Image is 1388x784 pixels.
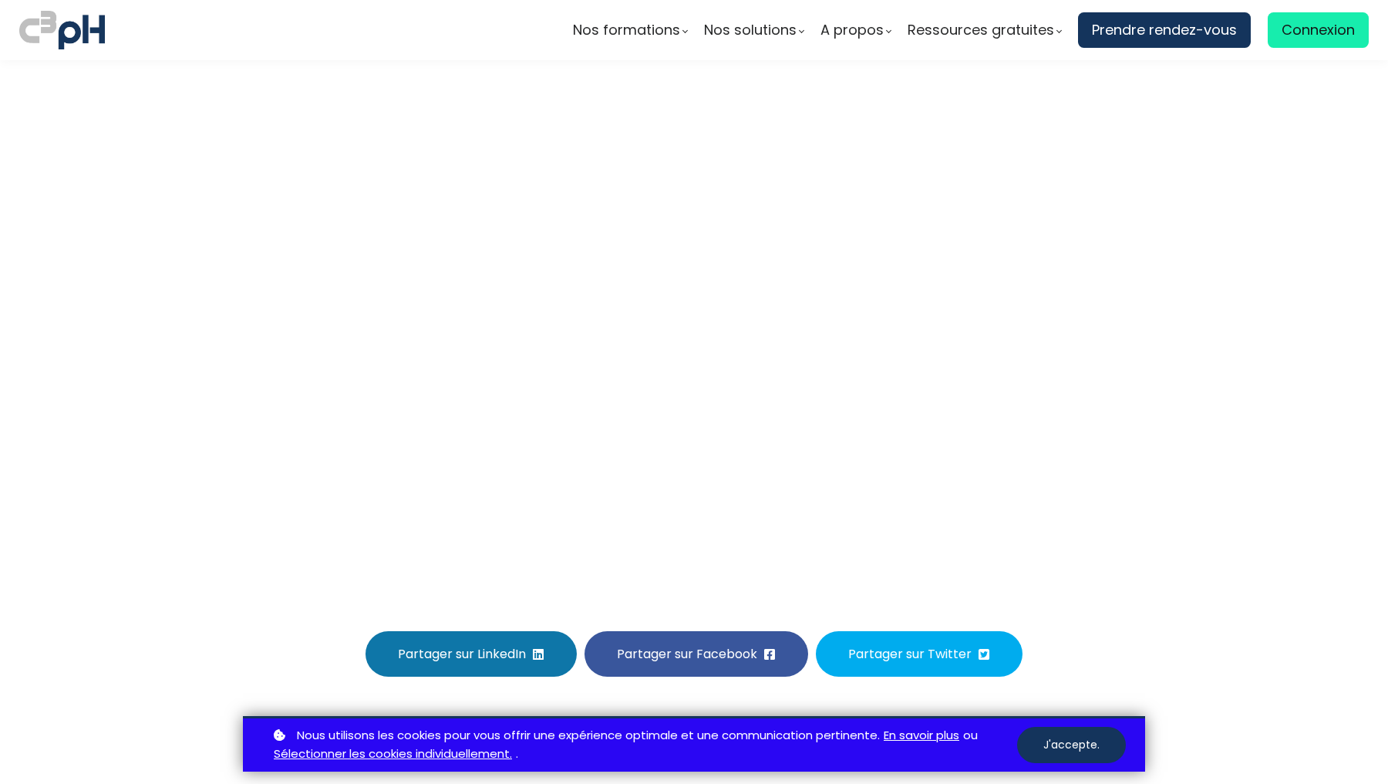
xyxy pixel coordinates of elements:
[19,8,105,52] img: logo C3PH
[573,19,680,42] span: Nos formations
[585,631,808,677] button: Partager sur Facebook
[366,631,577,677] button: Partager sur LinkedIn
[617,644,757,664] span: Partager sur Facebook
[297,726,880,745] span: Nous utilisons les cookies pour vous offrir une expérience optimale et une communication pertinente.
[274,745,512,764] a: Sélectionner les cookies individuellement.
[884,726,959,745] a: En savoir plus
[704,19,797,42] span: Nos solutions
[1282,19,1355,42] span: Connexion
[398,644,526,664] span: Partager sur LinkedIn
[1268,12,1369,48] a: Connexion
[1078,12,1251,48] a: Prendre rendez-vous
[816,631,1022,677] button: Partager sur Twitter
[848,644,972,664] span: Partager sur Twitter
[1092,19,1237,42] span: Prendre rendez-vous
[1017,727,1126,763] button: J'accepte.
[820,19,884,42] span: A propos
[270,726,1017,765] p: ou .
[908,19,1054,42] span: Ressources gratuites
